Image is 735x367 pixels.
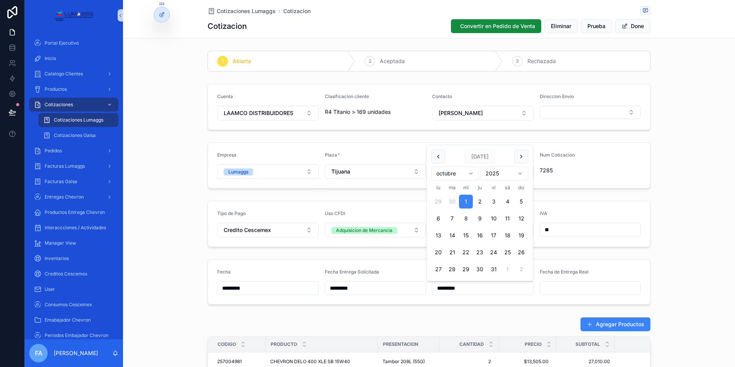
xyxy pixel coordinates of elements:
span: 7285 [540,167,641,174]
span: 2 [447,359,491,365]
a: Entregas Chevron [29,190,118,204]
button: viernes, 17 de octubre de 2025 [487,229,501,242]
span: Pedidos [45,148,62,154]
button: sábado, 11 de octubre de 2025 [501,212,514,225]
button: lunes, 29 de septiembre de 2025 [431,195,445,209]
button: martes, 21 de octubre de 2025 [445,245,459,259]
button: lunes, 20 de octubre de 2025 [431,245,445,259]
button: lunes, 6 de octubre de 2025 [431,212,445,225]
span: Plaza [325,152,337,158]
span: Eliminar [551,22,571,30]
a: Catalogo Clientes [29,67,118,81]
a: 27,010.00 [561,359,610,365]
span: Cotizaciones [45,102,73,108]
button: Prueba [581,19,612,33]
button: jueves, 16 de octubre de 2025 [473,229,487,242]
a: CHEVRON DELO 400 XLE SB 15W40 [270,359,373,365]
span: Codigo [218,341,236,347]
span: R4 Titanio > 169 unidades [325,108,391,116]
span: 1 [222,58,224,64]
button: Done [615,19,650,33]
span: Fecha [217,269,231,275]
span: Periodos Embajador Chevron [45,332,108,339]
button: Agregar Productos [580,317,650,331]
span: Productos [45,86,67,92]
a: Consumos Cescemex [29,298,118,312]
th: domingo [514,183,528,192]
button: Select Button [325,164,426,179]
span: Catalogo Clientes [45,71,83,77]
span: Precio [525,341,542,347]
span: Tipo de Pago [217,210,246,216]
span: Productos Entrega Chevron [45,209,105,215]
button: sábado, 18 de octubre de 2025 [501,229,514,242]
a: Facturas Galsa [29,175,118,189]
button: sábado, 4 de octubre de 2025 [501,195,514,209]
h1: Cotizacion [208,21,247,32]
span: Producto [271,341,297,347]
th: viernes [487,183,501,192]
span: Empresa [217,152,236,158]
a: Cotizacion [283,7,311,15]
span: Cotizaciones Lumaggs [54,117,103,123]
a: Tambor 208L (55G) [382,359,435,365]
a: Productos Entrega Chevron [29,205,118,219]
span: Abierta [233,57,251,65]
span: Presentacion [383,341,418,347]
span: Entregas Chevron [45,194,84,200]
span: Cuenta [217,93,233,99]
span: Fecha de Entrega Real [540,269,589,275]
button: martes, 28 de octubre de 2025 [445,262,459,276]
p: [PERSON_NAME] [54,349,98,357]
th: sábado [501,183,514,192]
span: Creditos Cescemex [45,271,88,277]
button: domingo, 2 de noviembre de 2025 [514,262,528,276]
span: Inicio [45,55,56,62]
th: lunes [431,183,445,192]
span: Clasificacion cliente [325,93,369,99]
button: martes, 14 de octubre de 2025 [445,229,459,242]
span: Contacto [432,93,452,99]
span: $13,505.00 [506,359,549,365]
a: Pedidos [29,144,118,158]
button: Select Button [217,223,319,237]
button: miércoles, 8 de octubre de 2025 [459,212,473,225]
a: Cotizaciones [29,98,118,112]
span: FA [35,349,42,358]
span: Facturas Galsa [45,178,77,185]
a: Productos [29,82,118,96]
button: Select Button [217,164,319,179]
button: miércoles, 22 de octubre de 2025 [459,245,473,259]
a: Cotizaciones Lumaggs [38,113,118,127]
span: Num Cotizacion [540,152,575,158]
button: martes, 30 de septiembre de 2025 [445,195,459,209]
button: jueves, 30 de octubre de 2025 [473,262,487,276]
a: 257004981 [217,359,261,365]
div: Lumaggs [228,168,248,175]
span: Consumos Cescemex [45,302,92,308]
a: Interaccciones / Actividades [29,221,118,235]
span: IVA [540,210,547,216]
a: Cotizaciones Lumaggs [208,7,276,15]
span: Manager View [45,240,76,246]
button: Select Button [325,223,426,237]
a: Creditos Cescemex [29,267,118,281]
button: sábado, 25 de octubre de 2025 [501,245,514,259]
a: $29,170.80 [615,359,679,365]
div: scrollable content [25,31,123,339]
a: Periodos Embajador Chevron [29,329,118,342]
button: domingo, 26 de octubre de 2025 [514,245,528,259]
span: Cotizaciones Galsa [54,132,96,138]
button: Eliminar [544,19,578,33]
a: Cotizaciones Galsa [38,128,118,142]
button: viernes, 3 de octubre de 2025 [487,195,501,209]
span: Uso CFDI [325,210,345,216]
button: domingo, 19 de octubre de 2025 [514,229,528,242]
th: miércoles [459,183,473,192]
span: Prueba [587,22,605,30]
a: Inicio [29,52,118,65]
span: 2 [369,58,371,64]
